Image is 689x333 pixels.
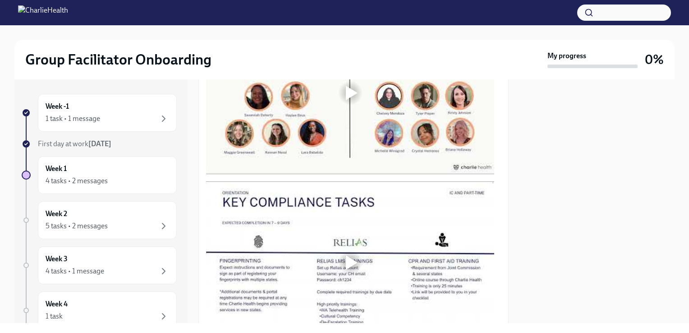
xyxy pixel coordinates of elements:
[547,51,586,61] strong: My progress
[645,51,664,68] h3: 0%
[38,139,111,148] span: First day at work
[46,176,108,186] div: 4 tasks • 2 messages
[46,114,100,124] div: 1 task • 1 message
[22,94,177,132] a: Week -11 task • 1 message
[46,299,68,309] h6: Week 4
[46,209,67,219] h6: Week 2
[88,139,111,148] strong: [DATE]
[22,156,177,194] a: Week 14 tasks • 2 messages
[22,246,177,284] a: Week 34 tasks • 1 message
[46,102,69,111] h6: Week -1
[46,254,68,264] h6: Week 3
[18,5,68,20] img: CharlieHealth
[25,51,211,69] h2: Group Facilitator Onboarding
[46,221,108,231] div: 5 tasks • 2 messages
[22,291,177,329] a: Week 41 task
[22,201,177,239] a: Week 25 tasks • 2 messages
[22,139,177,149] a: First day at work[DATE]
[46,311,63,321] div: 1 task
[46,164,67,174] h6: Week 1
[46,266,104,276] div: 4 tasks • 1 message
